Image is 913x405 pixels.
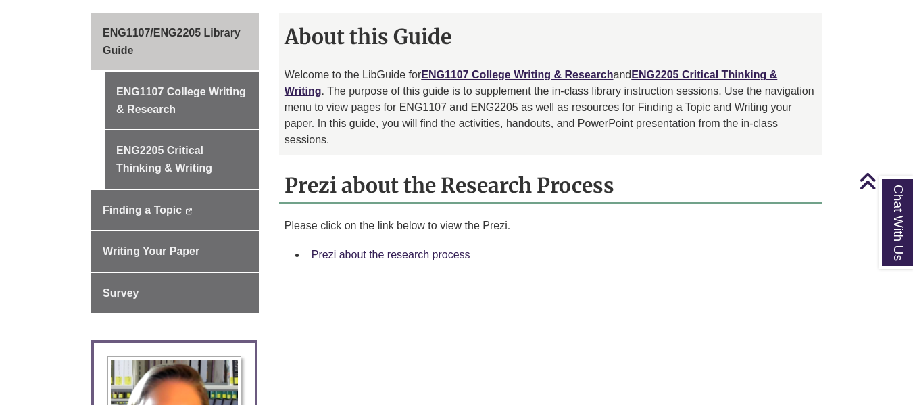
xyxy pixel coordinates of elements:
[91,13,259,313] div: Guide Page Menu
[279,20,822,53] h2: About this Guide
[103,245,199,257] span: Writing Your Paper
[421,69,613,80] a: ENG1107 College Writing & Research
[91,273,259,314] a: Survey
[91,231,259,272] a: Writing Your Paper
[91,13,259,70] a: ENG1107/ENG2205 Library Guide
[285,218,816,234] p: Please click on the link below to view the Prezi.
[105,130,259,188] a: ENG2205 Critical Thinking & Writing
[105,72,259,129] a: ENG1107 College Writing & Research
[859,172,910,190] a: Back to Top
[103,204,182,216] span: Finding a Topic
[285,67,816,148] p: Welcome to the LibGuide for and . The purpose of this guide is to supplement the in-class library...
[312,249,470,260] a: Prezi about the research process
[279,168,822,204] h2: Prezi about the Research Process
[103,287,139,299] span: Survey
[185,208,193,214] i: This link opens in a new window
[103,27,241,56] span: ENG1107/ENG2205 Library Guide
[91,190,259,231] a: Finding a Topic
